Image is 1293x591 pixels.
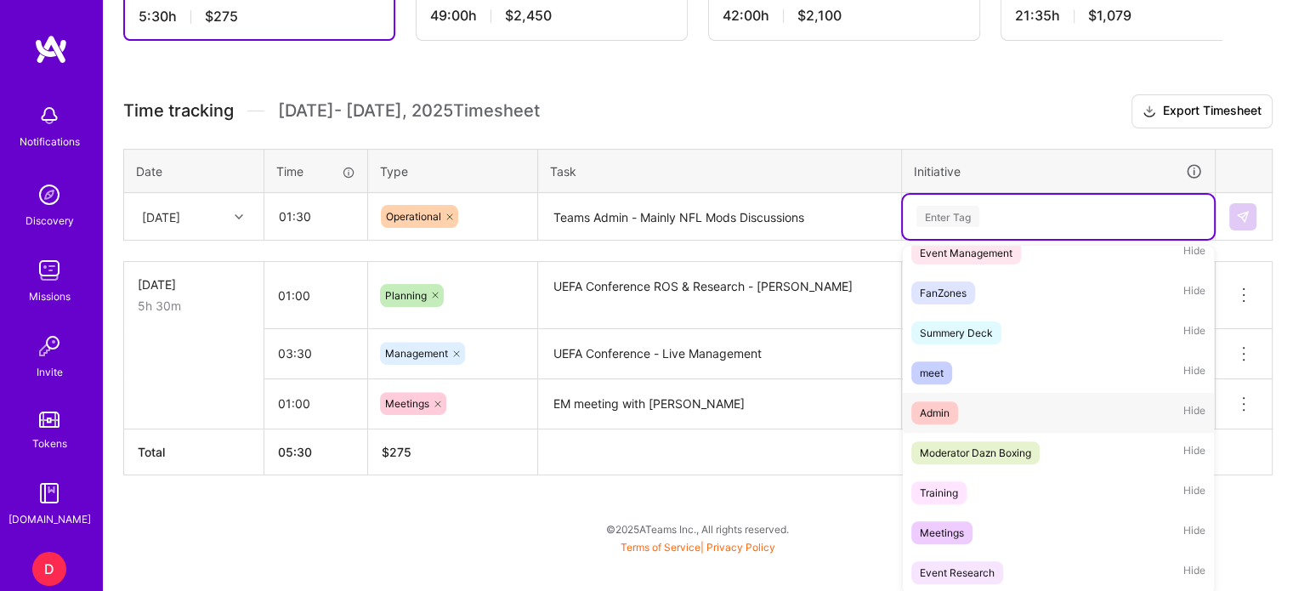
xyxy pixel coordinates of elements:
span: | [621,541,775,554]
div: © 2025 ATeams Inc., All rights reserved. [102,508,1293,550]
textarea: EM meeting with [PERSON_NAME] [540,381,899,428]
span: Hide [1183,361,1205,384]
div: D [32,552,66,586]
span: Hide [1183,321,1205,344]
div: Invite [37,363,63,381]
span: Hide [1183,441,1205,464]
span: Meetings [385,397,429,410]
div: Moderator Dazn Boxing [920,444,1031,462]
th: Type [368,149,538,193]
div: [DATE] [138,276,250,293]
a: Privacy Policy [706,541,775,554]
span: Hide [1183,281,1205,304]
textarea: UEFA Conference ROS & Research - [PERSON_NAME] [540,264,899,327]
div: 49:00 h [430,7,673,25]
span: Management [385,347,448,360]
img: tokens [39,412,60,428]
th: 05:30 [264,429,368,475]
input: HH:MM [264,331,367,376]
div: 21:35 h [1015,7,1258,25]
img: guide book [32,476,66,510]
img: Invite [32,329,66,363]
span: Hide [1183,561,1205,584]
span: $2,100 [797,7,842,25]
div: Enter Tag [916,203,979,230]
div: 5:30 h [139,8,380,26]
div: Tokens [32,435,67,452]
div: Meetings [920,524,964,542]
img: logo [34,34,68,65]
span: $275 [205,8,238,26]
div: Notifications [20,133,80,151]
span: $2,450 [505,7,552,25]
span: [DATE] - [DATE] , 2025 Timesheet [278,100,540,122]
th: Date [124,149,264,193]
img: discovery [32,178,66,212]
img: Submit [1236,210,1250,224]
div: [DOMAIN_NAME] [9,510,91,528]
input: HH:MM [264,273,367,318]
div: meet [920,364,944,382]
span: $1,079 [1088,7,1131,25]
i: icon Chevron [235,213,243,221]
div: Summery Deck [920,324,993,342]
textarea: UEFA Conference - Live Management [540,331,899,378]
div: 5h 30m [138,297,250,315]
div: Missions [29,287,71,305]
span: Planning [385,289,427,302]
img: teamwork [32,253,66,287]
span: Hide [1183,521,1205,544]
span: Operational [386,210,441,223]
th: Total [124,429,264,475]
span: Time tracking [123,100,234,122]
div: Initiative [914,162,1203,181]
span: Hide [1183,242,1205,264]
div: Discovery [26,212,74,230]
textarea: Teams Admin - Mainly NFL Mods Discussions [540,195,899,240]
th: Task [538,149,902,193]
div: FanZones [920,284,967,302]
button: Export Timesheet [1131,94,1273,128]
div: Admin [920,404,950,422]
div: Training [920,484,958,502]
input: HH:MM [265,194,366,239]
div: Event Research [920,564,995,582]
div: Time [276,162,355,180]
a: Terms of Service [621,541,700,554]
span: $ 275 [382,445,411,459]
span: Hide [1183,401,1205,424]
i: icon Download [1143,103,1156,121]
div: [DATE] [142,207,180,225]
img: bell [32,99,66,133]
a: D [28,552,71,586]
input: HH:MM [264,381,367,426]
div: Event Management [920,244,1012,262]
span: Hide [1183,481,1205,504]
div: 42:00 h [723,7,966,25]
